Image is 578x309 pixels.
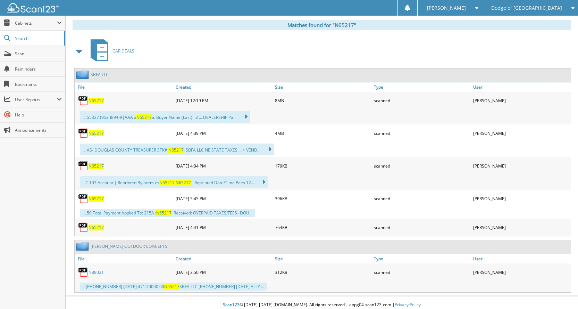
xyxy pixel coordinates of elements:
[78,95,89,106] img: PDF.png
[89,98,104,104] a: N65217
[91,243,167,249] a: [PERSON_NAME] OUTDOOR CONCEPTS
[174,254,273,263] a: Created
[15,97,57,103] span: User Reports
[75,82,174,92] a: File
[15,66,62,72] span: Reminders
[273,192,372,205] div: 396KB
[223,302,240,308] span: Scan123
[164,284,179,290] span: N65217
[76,242,91,251] img: folder2.png
[91,72,109,78] a: SBFA LLC
[76,70,91,79] img: folder2.png
[78,193,89,204] img: PDF.png
[372,220,471,234] div: scanned
[174,265,273,279] div: [DATE] 3:50 PM
[15,35,61,41] span: Search
[78,161,89,171] img: PDF.png
[15,20,57,26] span: Cabinets
[471,93,571,107] div: [PERSON_NAME]
[273,126,372,140] div: 4MB
[159,180,175,186] span: N65217
[372,159,471,173] div: scanned
[395,302,421,308] a: Privacy Policy
[174,93,273,107] div: [DATE] 12:19 PM
[273,93,372,107] div: 8MB
[372,265,471,279] div: scanned
[471,192,571,205] div: [PERSON_NAME]
[273,159,372,173] div: 179KB
[156,210,171,216] span: N65217
[372,192,471,205] div: scanned
[15,127,62,133] span: Announcements
[80,176,268,188] div: ...T 103 Account | Reprinted By orem es | Reprinted Date/Time Pees 12...
[471,254,571,263] a: User
[89,163,104,169] a: N65217
[15,112,62,118] span: Help
[273,265,372,279] div: 312KB
[78,222,89,233] img: PDF.png
[80,144,274,155] div: ... AS- DOUGLAS COUNTY TREASURER STK#: , SBFA LLC NE STATE TAXES ... ¢ VEND...
[471,220,571,234] div: [PERSON_NAME]
[174,192,273,205] div: [DATE] 5:45 PM
[471,159,571,173] div: [PERSON_NAME]
[543,276,578,309] iframe: Chat Widget
[168,147,184,153] span: N65217
[471,82,571,92] a: User
[78,267,89,277] img: PDF.png
[7,3,59,13] img: scan123-logo-white.svg
[471,265,571,279] div: [PERSON_NAME]
[15,81,62,87] span: Bookmarks
[86,37,134,65] a: CAR DEALS
[174,126,273,140] div: [DATE] 4:39 PM
[78,128,89,138] img: PDF.png
[73,20,571,30] div: Matches found for "N65217"
[491,6,562,10] span: Dodge of [GEOGRAPHIC_DATA]
[372,254,471,263] a: Type
[174,159,273,173] div: [DATE] 4:04 PM
[75,254,174,263] a: File
[174,220,273,234] div: [DATE] 4:41 PM
[80,283,267,291] div: ...[PHONE_NUMBER] [DATE] 471 20000.00 SBFA LLC [PHONE_NUMBER] [DATE] ALLY ...
[176,180,191,186] span: N65217
[427,6,466,10] span: [PERSON_NAME]
[89,196,104,202] a: N65217
[15,51,62,57] span: Scan
[273,254,372,263] a: Size
[273,220,372,234] div: 764KB
[372,126,471,140] div: scanned
[112,48,134,54] span: CAR DEALS
[89,269,104,275] a: N88021
[80,111,250,123] div: ... 55337 (952 )894-9|AAA a a. Buyer Name:(Last) : 3 ... DEALERSHIP Pa...
[89,225,104,230] a: N65217
[273,82,372,92] a: Size
[174,82,273,92] a: Created
[80,209,255,217] div: ....50 Total Payment Applied To: 215A : : Received: OVERPAID TAXES/FEES--DOU...
[136,114,152,120] span: N65217
[372,93,471,107] div: scanned
[471,126,571,140] div: [PERSON_NAME]
[89,130,104,136] a: N65217
[372,82,471,92] a: Type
